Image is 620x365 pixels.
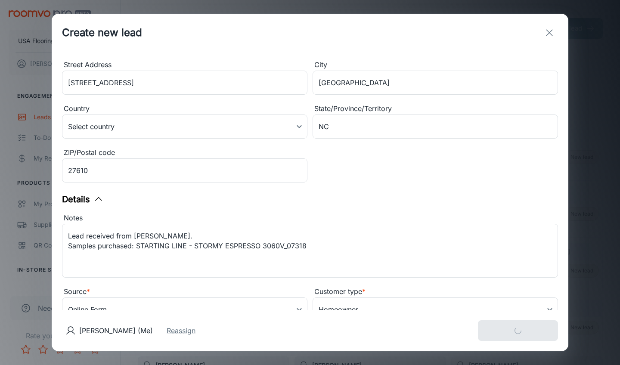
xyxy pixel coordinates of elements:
[313,103,558,114] div: State/Province/Territory
[62,71,307,95] input: 2412 Northwest Passage
[79,325,153,336] p: [PERSON_NAME] (Me)
[62,297,307,322] div: Online Form
[313,286,558,297] div: Customer type
[68,231,552,271] textarea: Lead received from [PERSON_NAME]. Samples purchased: STARTING LINE - STORMY ESPRESSO 3060V_07318
[62,103,307,114] div: Country
[541,24,558,41] button: exit
[62,193,104,206] button: Details
[62,59,307,71] div: Street Address
[62,147,307,158] div: ZIP/Postal code
[62,25,142,40] h1: Create new lead
[313,59,558,71] div: City
[313,297,558,322] div: Homeowner
[62,286,307,297] div: Source
[167,325,195,336] button: Reassign
[313,71,558,95] input: Whitehorse
[62,213,558,224] div: Notes
[313,114,558,139] input: YU
[62,158,307,182] input: J1U 3L7
[62,114,307,139] div: Select country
